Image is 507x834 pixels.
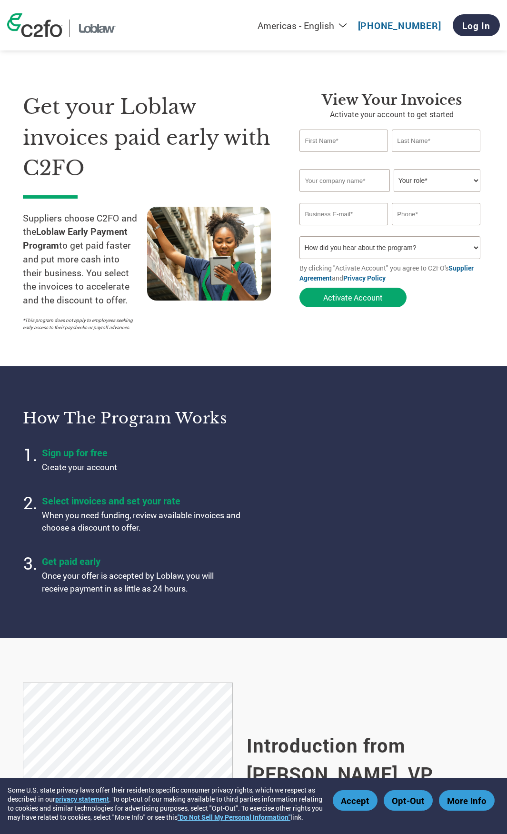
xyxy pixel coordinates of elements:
div: Invalid company name or company name is too long [299,193,480,199]
img: c2fo logo [7,13,62,37]
div: Some U.S. state privacy laws offer their residents specific consumer privacy rights, which we res... [8,785,328,822]
h1: Get your Loblaw invoices paid early with C2FO [23,91,271,184]
input: Your company name* [299,169,390,192]
h4: Select invoices and set your rate [42,494,242,507]
h3: View Your Invoices [299,91,484,109]
div: Invalid last name or last name is too long [392,153,480,165]
input: Phone* [392,203,480,225]
div: Inavlid Phone Number [392,226,480,232]
img: Loblaw [77,20,118,37]
h4: Get paid early [42,555,242,567]
input: Invalid Email format [299,203,388,225]
a: "Do Not Sell My Personal Information" [178,813,290,822]
button: Accept [333,790,378,811]
a: Supplier Agreement [299,263,474,282]
p: Suppliers choose C2FO and the to get paid faster and put more cash into their business. You selec... [23,211,147,308]
a: Log In [453,14,500,36]
button: More Info [439,790,495,811]
select: Title/Role [394,169,481,192]
p: When you need funding, review available invoices and choose a discount to offer. [42,509,242,534]
p: Create your account [42,461,242,473]
button: Activate Account [299,288,407,307]
a: privacy statement [55,794,109,804]
a: Privacy Policy [343,273,386,282]
h3: How the program works [23,409,242,428]
strong: Loblaw Early Payment Program [23,225,128,251]
p: *This program does not apply to employees seeking early access to their paychecks or payroll adva... [23,317,138,331]
div: Invalid first name or first name is too long [299,153,388,165]
p: Once your offer is accepted by Loblaw, you will receive payment in as little as 24 hours. [42,570,242,595]
p: By clicking "Activate Account" you agree to C2FO's and [299,263,484,283]
p: Activate your account to get started [299,109,484,120]
button: Opt-Out [384,790,433,811]
a: [PHONE_NUMBER] [358,20,441,31]
img: supply chain worker [147,207,271,301]
input: First Name* [299,130,388,152]
div: Inavlid Email Address [299,226,388,232]
h4: Sign up for free [42,446,242,459]
input: Last Name* [392,130,480,152]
